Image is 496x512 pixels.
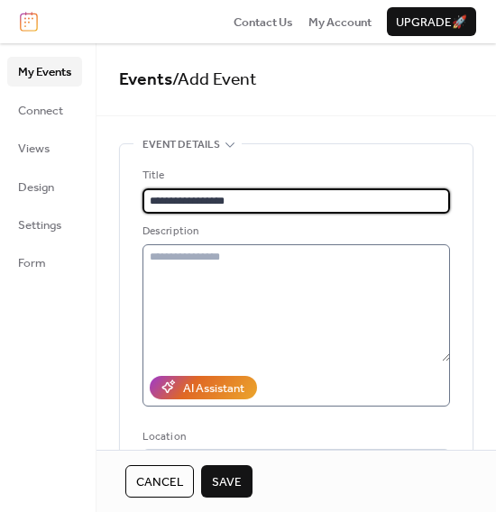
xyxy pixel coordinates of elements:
[18,254,46,272] span: Form
[7,248,82,277] a: Form
[125,465,194,498] button: Cancel
[142,223,446,241] div: Description
[172,63,257,96] span: / Add Event
[7,210,82,239] a: Settings
[7,96,82,124] a: Connect
[234,13,293,31] a: Contact Us
[18,102,63,120] span: Connect
[18,216,61,234] span: Settings
[234,14,293,32] span: Contact Us
[18,140,50,158] span: Views
[150,376,257,399] button: AI Assistant
[7,133,82,162] a: Views
[308,13,372,31] a: My Account
[142,136,220,154] span: Event details
[183,379,244,398] div: AI Assistant
[396,14,467,32] span: Upgrade 🚀
[18,178,54,197] span: Design
[119,63,172,96] a: Events
[7,57,82,86] a: My Events
[20,12,38,32] img: logo
[201,465,253,498] button: Save
[387,7,476,36] button: Upgrade🚀
[212,473,242,491] span: Save
[142,167,446,185] div: Title
[308,14,372,32] span: My Account
[142,428,446,446] div: Location
[18,63,71,81] span: My Events
[7,172,82,201] a: Design
[136,473,183,491] span: Cancel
